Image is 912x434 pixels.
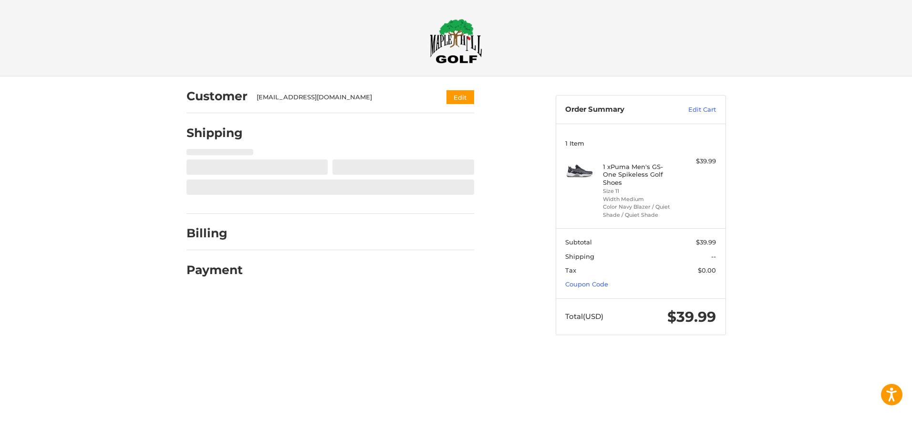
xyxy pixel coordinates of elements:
[187,89,248,104] h2: Customer
[187,226,242,241] h2: Billing
[565,266,576,274] span: Tax
[603,187,676,195] li: Size 11
[603,195,676,203] li: Width Medium
[603,203,676,219] li: Color Navy Blazer / Quiet Shade / Quiet Shade
[711,253,716,260] span: --
[446,90,474,104] button: Edit
[565,238,592,246] span: Subtotal
[668,105,716,115] a: Edit Cart
[430,19,482,64] img: Maple Hill Golf
[696,238,716,246] span: $39.99
[698,266,716,274] span: $0.00
[565,253,594,260] span: Shipping
[257,93,428,102] div: [EMAIL_ADDRESS][DOMAIN_NAME]
[565,105,668,115] h3: Order Summary
[603,163,676,186] h4: 1 x Puma Men's GS-One Spikeless Golf Shoes
[187,126,243,140] h2: Shipping
[565,139,716,147] h3: 1 Item
[565,280,608,288] a: Coupon Code
[667,308,716,326] span: $39.99
[678,157,716,166] div: $39.99
[565,312,603,321] span: Total (USD)
[187,263,243,277] h2: Payment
